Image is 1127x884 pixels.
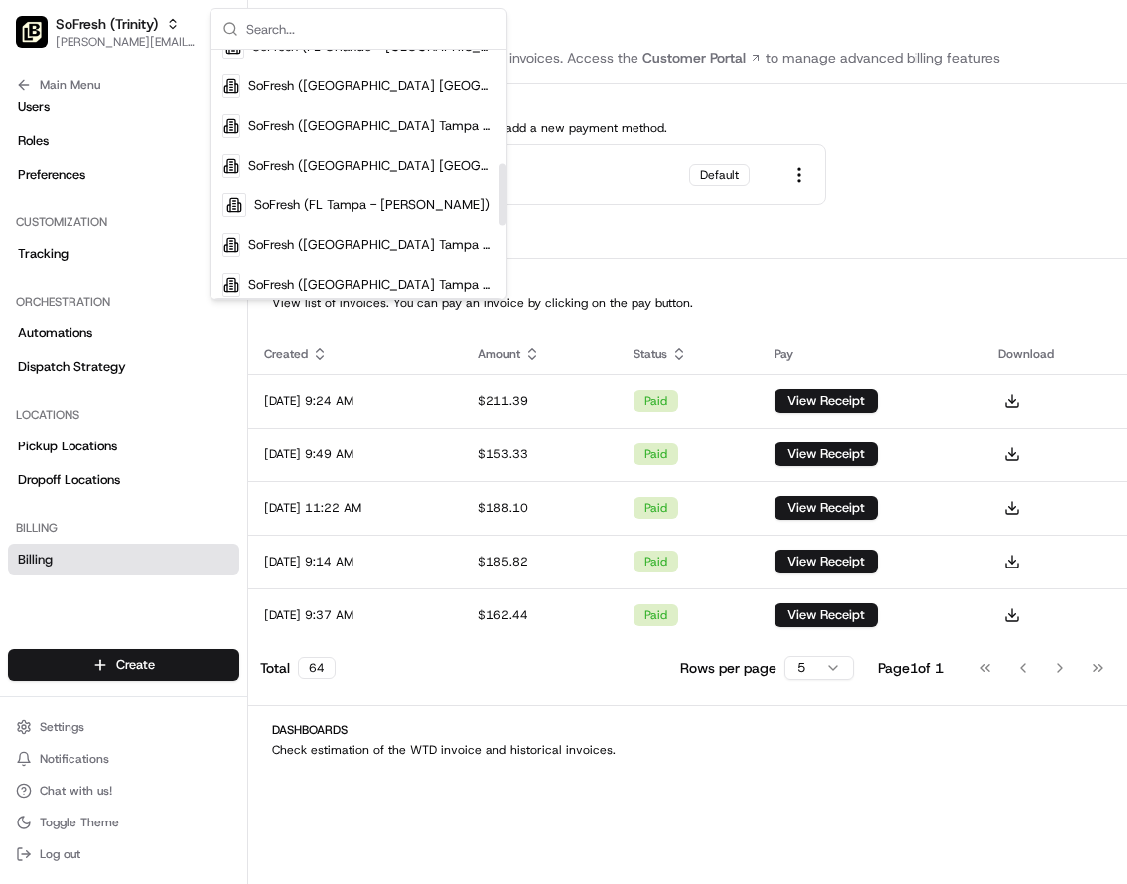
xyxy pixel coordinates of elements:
div: paid [634,443,678,465]
div: Locations [8,399,239,431]
button: Chat with us! [8,777,239,805]
span: SoFresh ([GEOGRAPHIC_DATA] [GEOGRAPHIC_DATA] - [GEOGRAPHIC_DATA]) [248,77,494,95]
button: SoFresh (Trinity)SoFresh (Trinity)[PERSON_NAME][EMAIL_ADDRESS][DOMAIN_NAME] [8,8,206,56]
div: 📗 [20,290,36,306]
td: [DATE] 9:37 AM [248,588,462,642]
span: Users [18,98,50,116]
a: Preferences [8,159,239,190]
a: 📗Knowledge Base [12,280,160,316]
h2: Invoices [272,275,1103,291]
div: Pay [775,346,966,362]
td: [DATE] 11:22 AM [248,481,462,535]
div: 64 [298,657,336,679]
div: We're available if you need us! [68,209,251,225]
button: View Receipt [775,389,878,413]
h2: Dashboards [272,722,1103,738]
div: Status [634,346,743,362]
div: paid [634,604,678,626]
p: Welcome 👋 [20,79,361,111]
div: Download [998,346,1111,362]
div: $185.82 [478,554,602,569]
span: SoFresh ([GEOGRAPHIC_DATA] Tampa - [GEOGRAPHIC_DATA][PERSON_NAME]) [248,276,494,294]
span: Main Menu [40,77,100,93]
span: API Documentation [188,288,319,308]
td: [DATE] 9:49 AM [248,428,462,481]
button: View Receipt [775,603,878,627]
div: Customization [8,206,239,238]
span: SoFresh ([GEOGRAPHIC_DATA] [GEOGRAPHIC_DATA] - Downtown) [248,157,494,175]
p: Manage your payment methods. You can add a new payment method. [272,120,1103,136]
div: Default [689,164,750,186]
button: SoFresh (Trinity) [56,14,158,34]
button: Settings [8,713,239,741]
a: Users [8,91,239,123]
a: 💻API Documentation [160,280,327,316]
span: Knowledge Base [40,288,152,308]
div: Total [260,657,336,679]
span: SoFresh ([GEOGRAPHIC_DATA] Tampa - [GEOGRAPHIC_DATA]) [248,117,494,135]
span: Refund Requests [18,584,116,602]
span: Dispatch Strategy [18,358,126,376]
div: Page 1 of 1 [878,658,944,678]
span: Settings [40,719,84,735]
button: Notifications [8,745,239,773]
div: Suggestions [211,50,506,299]
div: 💻 [168,290,184,306]
p: Manage your payment methods and invoices. Access the to manage advanced billing features [272,48,1103,67]
img: 1736555255976-a54dd68f-1ca7-489b-9aae-adbdc363a1c4 [20,189,56,225]
div: Billing [8,512,239,544]
a: Tracking [8,238,239,270]
h2: Payment Methods [272,100,1103,116]
span: Roles [18,132,49,150]
span: Automations [18,324,92,342]
a: Dropoff Locations [8,464,239,496]
div: Start new chat [68,189,326,209]
button: Toggle Theme [8,809,239,836]
span: Tracking [18,245,69,263]
a: Customer Portal [638,48,766,67]
input: Clear [52,128,328,149]
a: Refund Requests [8,577,239,609]
span: Preferences [18,166,85,184]
button: [PERSON_NAME][EMAIL_ADDRESS][DOMAIN_NAME] [56,34,198,50]
td: [DATE] 9:24 AM [248,374,462,428]
div: $153.33 [478,446,602,462]
td: [DATE] 9:14 AM [248,535,462,588]
a: Dispatch Strategy [8,351,239,383]
p: View list of invoices. You can pay an invoice by clicking on the pay button. [272,295,1103,311]
button: View Receipt [775,550,878,573]
a: Powered byPylon [140,335,240,351]
button: Log out [8,840,239,868]
span: Notifications [40,751,109,767]
span: Billing [18,551,53,568]
button: Start new chat [338,195,361,219]
div: paid [634,551,678,572]
h1: Manage Billing [272,16,1103,48]
div: paid [634,390,678,412]
span: Pylon [198,336,240,351]
div: $211.39 [478,393,602,409]
span: Chat with us! [40,783,112,799]
a: Pickup Locations [8,431,239,462]
button: View Receipt [775,442,878,466]
div: Orchestration [8,286,239,317]
span: Pickup Locations [18,438,117,455]
span: SoFresh ([GEOGRAPHIC_DATA] Tampa - [GEOGRAPHIC_DATA]) [248,236,494,254]
span: Toggle Theme [40,815,119,830]
button: Create [8,649,239,681]
div: $188.10 [478,500,602,516]
img: Nash [20,20,60,60]
span: SoFresh (FL Tampa - [PERSON_NAME]) [254,196,490,214]
p: Rows per page [680,658,776,678]
div: Created [264,346,446,362]
img: SoFresh (Trinity) [16,16,48,48]
button: View Receipt [775,496,878,520]
input: Search... [246,9,494,49]
div: $162.44 [478,607,602,623]
span: Dropoff Locations [18,471,120,489]
a: Billing [8,544,239,575]
div: Amount [478,346,602,362]
a: Roles [8,125,239,157]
